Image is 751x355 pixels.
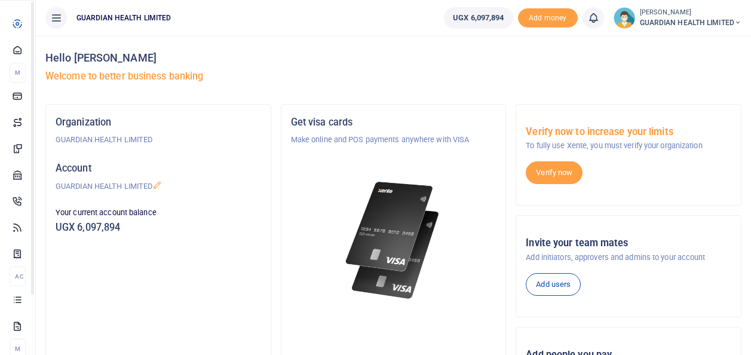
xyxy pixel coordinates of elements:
[518,8,578,28] span: Add money
[640,17,741,28] span: GUARDIAN HEALTH LIMITED
[526,140,731,152] p: To fully use Xente, you must verify your organization
[453,12,504,24] span: UGX 6,097,894
[56,134,261,146] p: GUARDIAN HEALTH LIMITED
[614,7,741,29] a: profile-user [PERSON_NAME] GUARDIAN HEALTH LIMITED
[56,117,261,128] h5: Organization
[526,252,731,264] p: Add initiators, approvers and admins to your account
[72,13,176,23] span: GUARDIAN HEALTH LIMITED
[342,175,445,307] img: xente-_physical_cards.png
[526,161,583,184] a: Verify now
[526,237,731,249] h5: Invite your team mates
[614,7,635,29] img: profile-user
[518,8,578,28] li: Toup your wallet
[56,163,261,175] h5: Account
[526,273,581,296] a: Add users
[439,7,517,29] li: Wallet ballance
[56,180,261,192] p: GUARDIAN HEALTH LIMITED
[45,51,741,65] h4: Hello [PERSON_NAME]
[518,13,578,22] a: Add money
[56,222,261,234] h5: UGX 6,097,894
[291,134,496,146] p: Make online and POS payments anywhere with VISA
[10,267,26,286] li: Ac
[444,7,513,29] a: UGX 6,097,894
[291,117,496,128] h5: Get visa cards
[45,71,741,82] h5: Welcome to better business banking
[640,8,741,18] small: [PERSON_NAME]
[56,207,261,219] p: Your current account balance
[526,126,731,138] h5: Verify now to increase your limits
[10,63,26,82] li: M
